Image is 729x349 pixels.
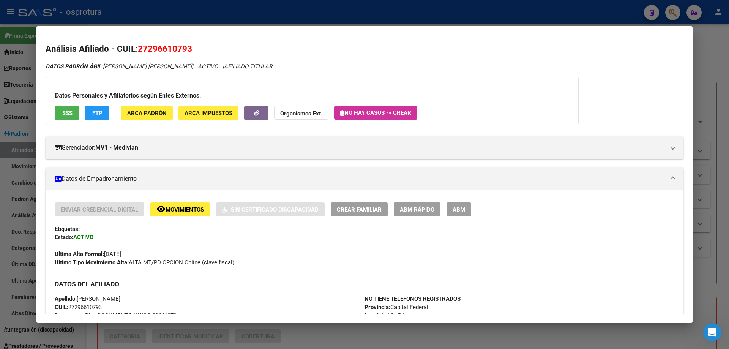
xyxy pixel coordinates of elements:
[364,295,461,302] strong: NO TIENE TELEFONOS REGISTRADOS
[46,63,103,70] strong: DATOS PADRÓN ÁGIL:
[127,110,167,117] span: ARCA Padrón
[55,259,129,266] strong: Ultimo Tipo Movimiento Alta:
[55,174,665,183] mat-panel-title: Datos de Empadronamiento
[364,304,428,311] span: Capital Federal
[55,234,73,241] strong: Estado:
[447,202,471,216] button: ABM
[46,63,192,70] span: [PERSON_NAME] [PERSON_NAME]
[121,106,173,120] button: ARCA Padrón
[337,206,382,213] span: Crear Familiar
[231,206,319,213] span: Sin Certificado Discapacidad
[55,106,79,120] button: SSS
[340,109,411,116] span: No hay casos -> Crear
[55,91,569,100] h3: Datos Personales y Afiliatorios según Entes Externos:
[364,304,390,311] strong: Provincia:
[364,312,390,319] strong: Localidad:
[55,280,674,288] h3: DATOS DEL AFILIADO
[138,44,192,54] span: 27296610793
[216,202,325,216] button: Sin Certificado Discapacidad
[156,204,166,213] mat-icon: remove_red_eye
[150,202,210,216] button: Movimientos
[61,206,138,213] span: Enviar Credencial Digital
[280,110,322,117] strong: Organismos Ext.
[46,43,683,55] h2: Análisis Afiliado - CUIL:
[55,312,85,319] strong: Documento:
[55,259,234,266] span: ALTA MT/PD OPCION Online (clave fiscal)
[364,312,405,319] span: CABA
[55,251,104,257] strong: Última Alta Formal:
[55,312,177,319] span: DU - DOCUMENTO UNICO 29661079
[55,304,102,311] span: 27296610793
[46,167,683,190] mat-expansion-panel-header: Datos de Empadronamiento
[331,202,388,216] button: Crear Familiar
[73,234,93,241] strong: ACTIVO
[334,106,417,120] button: No hay casos -> Crear
[55,295,77,302] strong: Apellido:
[224,63,272,70] span: AFILIADO TITULAR
[46,63,272,70] i: | ACTIVO |
[453,206,465,213] span: ABM
[400,206,434,213] span: ABM Rápido
[92,110,103,117] span: FTP
[55,295,120,302] span: [PERSON_NAME]
[55,226,80,232] strong: Etiquetas:
[55,304,68,311] strong: CUIL:
[178,106,238,120] button: ARCA Impuestos
[166,206,204,213] span: Movimientos
[703,323,721,341] iframe: Intercom live chat
[274,106,328,120] button: Organismos Ext.
[55,143,665,152] mat-panel-title: Gerenciador:
[85,106,109,120] button: FTP
[46,136,683,159] mat-expansion-panel-header: Gerenciador:MV1 - Medivian
[394,202,440,216] button: ABM Rápido
[185,110,232,117] span: ARCA Impuestos
[62,110,73,117] span: SSS
[55,202,144,216] button: Enviar Credencial Digital
[95,143,138,152] strong: MV1 - Medivian
[55,251,121,257] span: [DATE]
